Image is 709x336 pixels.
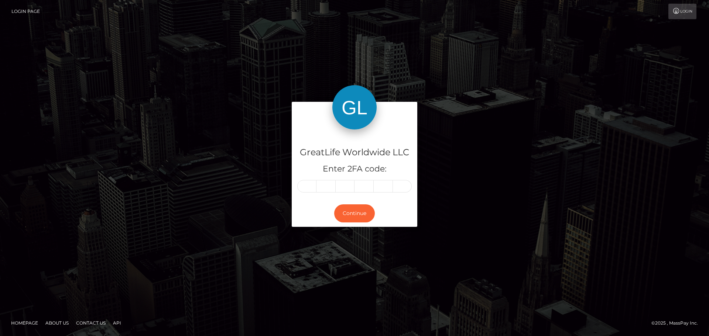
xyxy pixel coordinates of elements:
[73,317,109,329] a: Contact Us
[110,317,124,329] a: API
[297,146,412,159] h4: GreatLife Worldwide LLC
[42,317,72,329] a: About Us
[297,163,412,175] h5: Enter 2FA code:
[11,4,40,19] a: Login Page
[334,204,375,222] button: Continue
[668,4,696,19] a: Login
[8,317,41,329] a: Homepage
[332,85,377,129] img: GreatLife Worldwide LLC
[651,319,703,327] div: © 2025 , MassPay Inc.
